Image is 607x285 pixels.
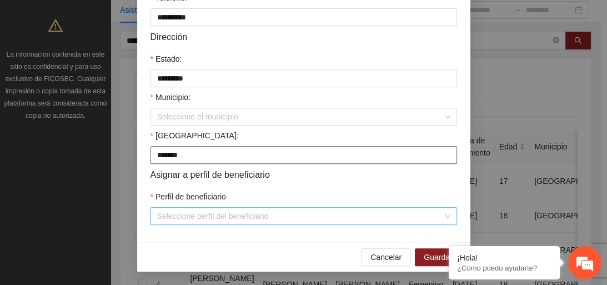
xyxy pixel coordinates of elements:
div: ¡Hola! [457,253,551,262]
div: Minimizar ventana de chat en vivo [182,6,209,32]
textarea: Escriba su mensaje y pulse “Intro” [6,177,212,216]
label: Estado: [151,53,182,65]
label: Perfil de beneficiario [151,191,226,203]
span: Asignar a perfil de beneficiario [151,168,270,182]
label: Municipio: [151,91,190,103]
p: ¿Cómo puedo ayudarte? [457,264,551,272]
div: Chatee con nosotros ahora [58,57,187,71]
span: Guardar [424,251,452,263]
label: Colonia: [151,129,239,142]
span: Dirección [151,30,188,44]
input: Estado: [151,69,457,87]
input: Colonia: [151,146,457,164]
input: Perfil de beneficiario [157,208,443,224]
button: Cancelar [362,248,410,266]
button: Guardar [415,248,461,266]
span: Estamos en línea. [64,85,153,197]
input: Teléfono: [151,8,457,26]
input: Municipio: [157,108,443,125]
span: Cancelar [370,251,402,263]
